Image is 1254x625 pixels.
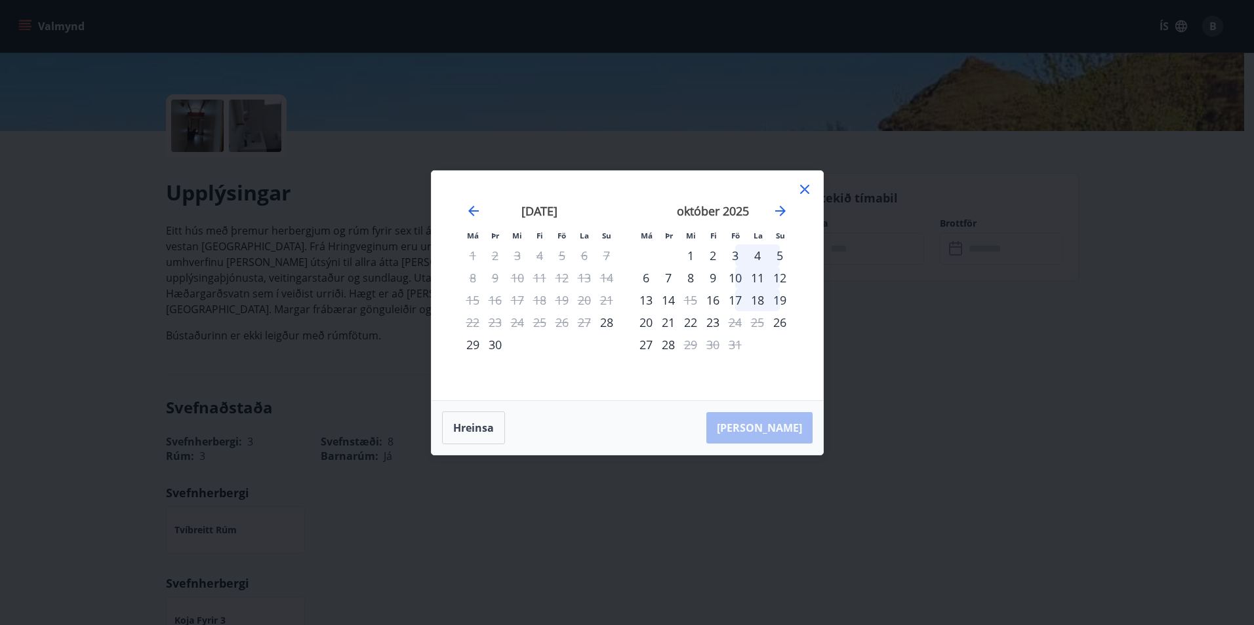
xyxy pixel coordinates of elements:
[746,244,769,267] div: 4
[657,289,679,311] td: Choose þriðjudagur, 14. október 2025 as your check-in date. It’s available.
[710,231,717,240] small: Fi
[462,333,484,356] td: Choose mánudagur, 29. september 2025 as your check-in date. It’s available.
[529,311,551,333] td: Not available. fimmtudagur, 25. september 2025
[769,311,791,333] div: Aðeins innritun í boði
[466,203,481,219] div: Move backward to switch to the previous month.
[442,411,505,444] button: Hreinsa
[776,231,785,240] small: Su
[484,267,506,289] td: Not available. þriðjudagur, 9. september 2025
[702,244,724,267] td: Choose fimmtudagur, 2. október 2025 as your check-in date. It’s available.
[484,333,506,356] div: 30
[746,244,769,267] td: Choose laugardagur, 4. október 2025 as your check-in date. It’s available.
[746,267,769,289] div: 11
[484,311,506,333] td: Not available. þriðjudagur, 23. september 2025
[551,244,573,267] td: Not available. föstudagur, 5. september 2025
[679,333,702,356] div: Aðeins útritun í boði
[462,289,484,311] td: Not available. mánudagur, 15. september 2025
[580,231,589,240] small: La
[702,333,724,356] td: Not available. fimmtudagur, 30. október 2025
[769,311,791,333] td: Choose sunnudagur, 26. október 2025 as your check-in date. It’s available.
[702,311,724,333] div: 23
[551,311,573,333] td: Not available. föstudagur, 26. september 2025
[724,267,746,289] td: Choose föstudagur, 10. október 2025 as your check-in date. It’s available.
[679,289,702,311] div: Aðeins útritun í boði
[506,267,529,289] td: Not available. miðvikudagur, 10. september 2025
[773,203,788,219] div: Move forward to switch to the next month.
[686,231,696,240] small: Mi
[557,231,566,240] small: Fö
[491,231,499,240] small: Þr
[602,231,611,240] small: Su
[679,311,702,333] div: 22
[462,311,484,333] td: Not available. mánudagur, 22. september 2025
[641,231,653,240] small: Má
[484,333,506,356] td: Choose þriðjudagur, 30. september 2025 as your check-in date. It’s available.
[506,311,529,333] td: Not available. miðvikudagur, 24. september 2025
[746,289,769,311] div: 18
[573,267,596,289] td: Not available. laugardagur, 13. september 2025
[635,267,657,289] td: Choose mánudagur, 6. október 2025 as your check-in date. It’s available.
[679,267,702,289] td: Choose miðvikudagur, 8. október 2025 as your check-in date. It’s available.
[746,311,769,333] td: Not available. laugardagur, 25. október 2025
[769,267,791,289] div: 12
[635,289,657,311] div: 13
[746,267,769,289] td: Choose laugardagur, 11. október 2025 as your check-in date. It’s available.
[679,289,702,311] td: Not available. miðvikudagur, 15. október 2025
[635,311,657,333] td: Choose mánudagur, 20. október 2025 as your check-in date. It’s available.
[551,289,573,311] td: Not available. föstudagur, 19. september 2025
[462,267,484,289] td: Not available. mánudagur, 8. september 2025
[754,231,763,240] small: La
[702,289,724,311] td: Choose fimmtudagur, 16. október 2025 as your check-in date. It’s available.
[702,311,724,333] td: Choose fimmtudagur, 23. október 2025 as your check-in date. It’s available.
[529,244,551,267] td: Not available. fimmtudagur, 4. september 2025
[467,231,479,240] small: Má
[724,267,746,289] div: 10
[724,244,746,267] td: Choose föstudagur, 3. október 2025 as your check-in date. It’s available.
[635,333,657,356] div: 27
[769,244,791,267] td: Choose sunnudagur, 5. október 2025 as your check-in date. It’s available.
[679,244,702,267] div: 1
[506,289,529,311] td: Not available. miðvikudagur, 17. september 2025
[462,244,484,267] td: Not available. mánudagur, 1. september 2025
[724,244,746,267] div: 3
[551,267,573,289] td: Not available. föstudagur, 12. september 2025
[657,267,679,289] div: 7
[596,311,618,333] td: Choose sunnudagur, 28. september 2025 as your check-in date. It’s available.
[657,333,679,356] td: Choose þriðjudagur, 28. október 2025 as your check-in date. It’s available.
[769,289,791,311] td: Choose sunnudagur, 19. október 2025 as your check-in date. It’s available.
[573,289,596,311] td: Not available. laugardagur, 20. september 2025
[657,333,679,356] div: 28
[635,311,657,333] div: 20
[657,311,679,333] td: Choose þriðjudagur, 21. október 2025 as your check-in date. It’s available.
[657,289,679,311] div: 14
[506,244,529,267] td: Not available. miðvikudagur, 3. september 2025
[724,289,746,311] td: Choose föstudagur, 17. október 2025 as your check-in date. It’s available.
[484,289,506,311] td: Not available. þriðjudagur, 16. september 2025
[657,311,679,333] div: 21
[573,244,596,267] td: Not available. laugardagur, 6. september 2025
[484,244,506,267] td: Not available. þriðjudagur, 2. september 2025
[724,333,746,356] td: Not available. föstudagur, 31. október 2025
[724,311,746,333] td: Not available. föstudagur, 24. október 2025
[665,231,673,240] small: Þr
[596,311,618,333] div: Aðeins innritun í boði
[679,267,702,289] div: 8
[702,244,724,267] div: 2
[596,244,618,267] td: Not available. sunnudagur, 7. september 2025
[702,289,724,311] div: Aðeins innritun í boði
[746,289,769,311] td: Choose laugardagur, 18. október 2025 as your check-in date. It’s available.
[521,203,557,219] strong: [DATE]
[731,231,740,240] small: Fö
[769,289,791,311] div: 19
[769,244,791,267] div: 5
[702,267,724,289] div: 9
[679,244,702,267] td: Choose miðvikudagur, 1. október 2025 as your check-in date. It’s available.
[769,267,791,289] td: Choose sunnudagur, 12. október 2025 as your check-in date. It’s available.
[677,203,749,219] strong: október 2025
[679,333,702,356] td: Not available. miðvikudagur, 29. október 2025
[529,267,551,289] td: Not available. fimmtudagur, 11. september 2025
[724,289,746,311] div: 17
[512,231,522,240] small: Mi
[573,311,596,333] td: Not available. laugardagur, 27. september 2025
[657,267,679,289] td: Choose þriðjudagur, 7. október 2025 as your check-in date. It’s available.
